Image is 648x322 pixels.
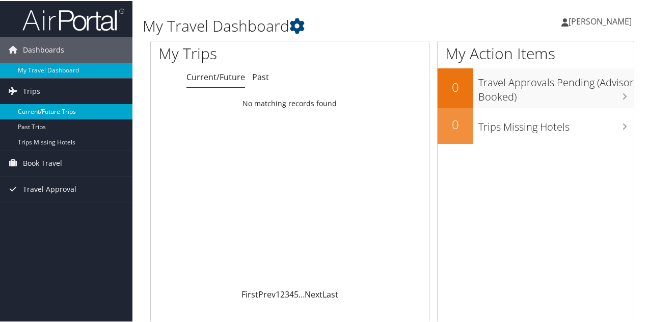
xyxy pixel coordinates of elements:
span: Trips [23,78,40,103]
h2: 0 [438,115,473,132]
a: 4 [289,288,294,299]
a: Current/Future [186,70,245,82]
h1: My Action Items [438,42,634,63]
a: 0Trips Missing Hotels [438,107,634,143]
span: [PERSON_NAME] [569,15,632,26]
a: 1 [276,288,280,299]
span: Travel Approval [23,176,76,201]
td: No matching records found [151,93,429,112]
a: Last [322,288,338,299]
a: Next [305,288,322,299]
h1: My Trips [158,42,305,63]
a: [PERSON_NAME] [561,5,642,36]
a: 0Travel Approvals Pending (Advisor Booked) [438,67,634,107]
a: Prev [258,288,276,299]
h3: Travel Approvals Pending (Advisor Booked) [478,69,634,103]
a: 3 [285,288,289,299]
h3: Trips Missing Hotels [478,114,634,133]
span: Dashboards [23,36,64,62]
a: 5 [294,288,299,299]
img: airportal-logo.png [22,7,124,31]
h1: My Travel Dashboard [143,14,475,36]
span: … [299,288,305,299]
a: Past [252,70,269,82]
h2: 0 [438,78,473,95]
a: 2 [280,288,285,299]
span: Book Travel [23,150,62,175]
a: First [241,288,258,299]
